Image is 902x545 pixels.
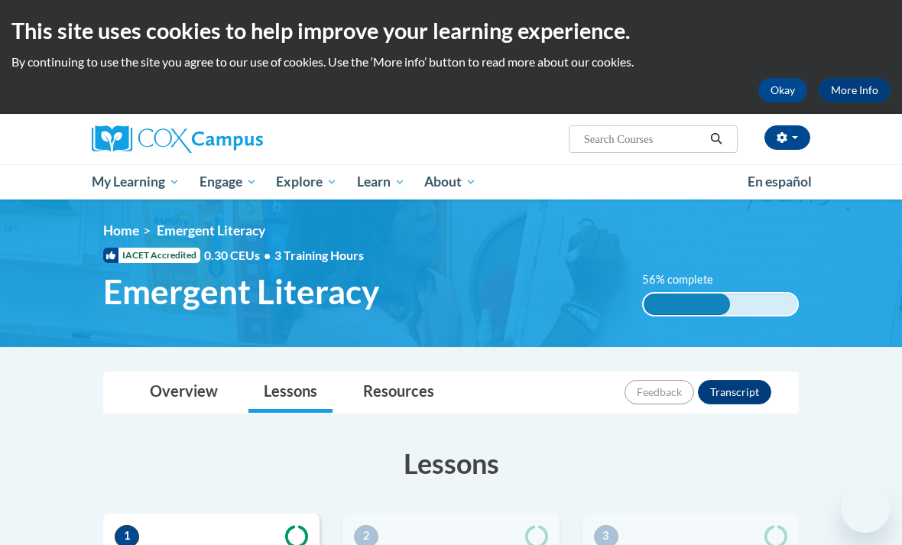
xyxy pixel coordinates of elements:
[748,174,812,190] span: En español
[582,130,705,148] input: Search Courses
[424,173,476,191] span: About
[819,78,891,102] a: More Info
[642,271,730,288] label: 56% complete
[738,166,822,198] a: En español
[80,164,822,200] div: Main menu
[276,173,337,191] span: Explore
[841,484,890,533] iframe: Button to launch messaging window
[92,173,180,191] span: My Learning
[103,444,799,482] h3: Lessons
[347,164,415,200] a: Learn
[135,372,233,413] a: Overview
[11,15,891,46] h2: This site uses cookies to help improve your learning experience.
[190,164,267,200] a: Engage
[92,125,316,153] a: Cox Campus
[200,173,257,191] span: Engage
[103,248,200,263] span: IACET Accredited
[357,173,405,191] span: Learn
[248,372,333,413] a: Lessons
[92,125,263,153] img: Cox Campus
[103,222,139,238] a: Home
[415,164,487,200] a: About
[698,380,771,404] button: Transcript
[348,372,449,413] a: Resources
[266,164,347,200] a: Explore
[264,248,271,262] span: •
[103,271,379,312] span: Emergent Literacy
[764,125,810,150] button: Account Settings
[274,248,364,262] span: 3 Training Hours
[644,294,730,315] div: 56% complete
[82,164,190,200] a: My Learning
[157,222,265,238] span: Emergent Literacy
[625,380,694,404] button: Feedback
[204,247,274,264] span: 0.30 CEUs
[705,130,728,148] button: Search
[11,54,891,70] p: By continuing to use the site you agree to our use of cookies. Use the ‘More info’ button to read...
[758,78,807,102] button: Okay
